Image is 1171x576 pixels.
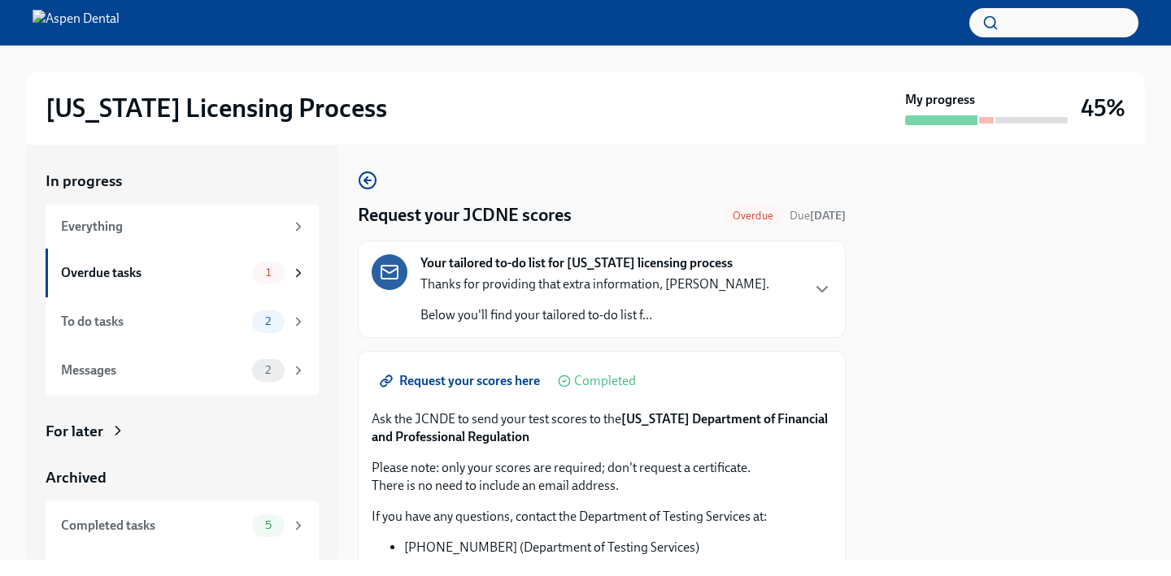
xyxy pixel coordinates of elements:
[61,264,246,282] div: Overdue tasks
[46,421,103,442] div: For later
[358,203,572,227] h4: Request your JCDNE scores
[905,91,975,109] strong: My progress
[372,410,832,446] p: Ask the JCNDE to send your test scores to the
[61,218,285,236] div: Everything
[46,297,319,346] a: To do tasks2
[255,364,281,376] span: 2
[372,508,832,526] p: If you have any questions, contact the Department of Testing Services at:
[61,313,246,331] div: To do tasks
[46,249,319,297] a: Overdue tasks1
[383,373,540,389] span: Request your scores here
[46,501,319,550] a: Completed tasks5
[46,467,319,488] a: Archived
[574,375,636,388] span: Completed
[790,208,846,223] span: September 2nd, 2025 10:00
[256,266,281,279] span: 1
[46,171,319,192] a: In progress
[372,459,832,495] p: Please note: only your scores are required; don't request a certificate. There is no need to incl...
[255,519,281,531] span: 5
[372,365,551,397] a: Request your scores here
[810,209,846,223] strong: [DATE]
[46,92,387,124] h2: [US_STATE] Licensing Process
[420,275,769,293] p: Thanks for providing that extra information, [PERSON_NAME].
[46,346,319,395] a: Messages2
[61,517,246,535] div: Completed tasks
[404,539,832,557] li: [PHONE_NUMBER] (Department of Testing Services)
[255,315,281,327] span: 2
[790,209,846,223] span: Due
[404,557,832,574] li: [EMAIL_ADDRESS][DOMAIN_NAME]
[1081,93,1125,123] h3: 45%
[46,421,319,442] a: For later
[61,362,246,379] div: Messages
[33,10,120,36] img: Aspen Dental
[420,306,769,324] p: Below you'll find your tailored to-do list f...
[723,210,783,222] span: Overdue
[420,254,733,272] strong: Your tailored to-do list for [US_STATE] licensing process
[46,205,319,249] a: Everything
